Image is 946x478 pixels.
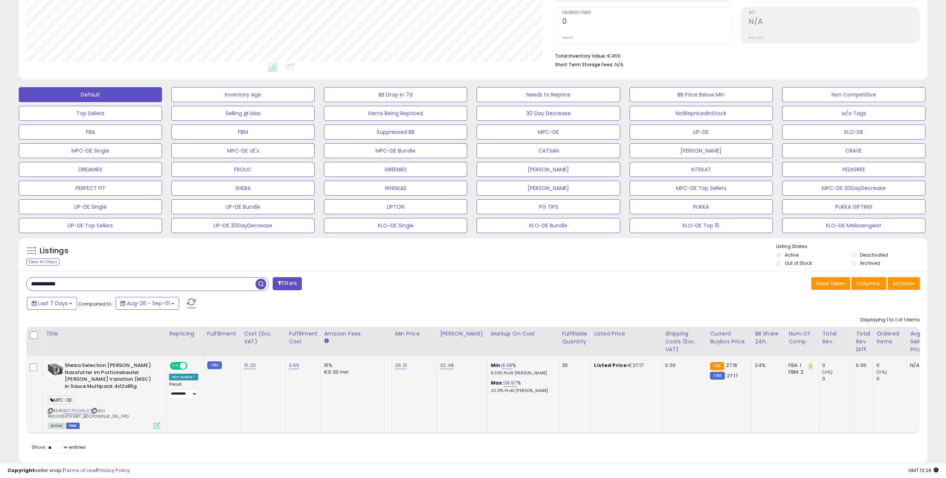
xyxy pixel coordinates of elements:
button: Default [19,87,162,102]
button: MPC-DE [477,125,620,140]
button: [PERSON_NAME] [477,162,620,177]
div: ASIN: [48,362,160,428]
span: | SKU: PR0005476987_B0CP2GXNJK_0N_FPD [48,408,129,419]
button: MPC-DE 30DayDecrease [782,181,925,196]
a: 15.20 [244,362,256,369]
button: MPC-DE VE's [171,143,315,158]
span: Aug-26 - Sep-01 [127,300,170,307]
button: CRAVE [782,143,925,158]
button: Suppressed BB [324,125,467,140]
p: 5.00% Profit [PERSON_NAME] [491,371,553,376]
button: DREAMIES [19,162,162,177]
li: €456 [555,51,914,60]
button: LIP-DE [630,125,773,140]
div: Shipping Costs (Exc. VAT) [665,330,704,353]
button: KLO-DE Melissengeist [782,218,925,233]
p: 20.01% Profit [PERSON_NAME] [491,388,553,393]
button: SHEBA [171,181,315,196]
b: Listed Price: [594,362,628,369]
button: FBA [19,125,162,140]
a: Privacy Policy [97,467,130,474]
button: KLO-DE Single [324,218,467,233]
button: FROLIC [171,162,315,177]
button: Save View [811,277,850,290]
button: MPC-DE Bundle [324,143,467,158]
button: Columns [851,277,887,290]
div: % [491,362,553,376]
div: Clear All Filters [26,258,59,266]
button: Aug-26 - Sep-01 [116,297,179,310]
b: Sheba Selection [PERSON_NAME] Nassfutter im Portionsbeutel [PERSON_NAME] Variation (MSC) in Sauce... [65,362,156,392]
div: N/A [910,362,935,369]
div: BB Share 24h. [755,330,782,346]
button: PEDIGREE [782,162,925,177]
button: MPC-DE Single [19,143,162,158]
span: ON [171,363,180,369]
button: w/o Tags [782,106,925,121]
img: 51LuFIU+FWL._SL40_.jpg [48,362,63,377]
button: 30 Day Decrease [477,106,620,121]
p: Listing States: [776,243,927,250]
button: Items Being Repriced [324,106,467,121]
button: LIP-DE Top Sellers [19,218,162,233]
button: WHISKAS [324,181,467,196]
small: Prev: N/A [749,36,763,40]
b: Total Inventory Value: [555,53,606,59]
button: BB Price Below Min [630,87,773,102]
button: KLO-DE Top 15 [630,218,773,233]
div: 0.00 [856,362,867,369]
button: Top Sellers [19,106,162,121]
span: 27.16 [726,362,738,369]
div: Preset: [169,382,198,399]
span: Columns [856,280,880,287]
span: All listings currently available for purchase on Amazon [48,423,65,429]
div: 0.00 [665,362,701,369]
div: FBA: 1 [789,362,813,369]
button: Filters [273,277,302,290]
div: FBM: 2 [789,369,813,376]
button: MPC-DE Top Sellers [630,181,773,196]
div: 0 [876,376,907,382]
button: [PERSON_NAME] [630,143,773,158]
div: Cost (Exc. VAT) [244,330,282,346]
small: (0%) [822,369,833,375]
a: B0CP2GXNJK [63,408,89,414]
a: 3.96 [289,362,299,369]
h2: 0 [562,17,733,27]
div: Listed Price [594,330,659,338]
div: Ordered Items [876,330,904,346]
strong: Copyright [7,467,35,474]
div: Avg Selling Price [910,330,937,353]
button: Non Competitive [782,87,925,102]
div: €0.30 min [324,369,386,376]
div: Repricing [169,330,201,338]
small: (0%) [876,369,887,375]
div: 0 [876,362,907,369]
a: Terms of Use [64,467,96,474]
button: BB Drop in 7d [324,87,467,102]
div: 15% [324,362,386,369]
b: Max: [491,379,504,386]
span: 2025-09-9 13:29 GMT [908,467,939,474]
small: FBA [710,362,724,370]
button: Selling @ Max [171,106,315,121]
div: Displaying 1 to 1 of 1 items [860,316,920,324]
button: NotRepricedInStock [630,106,773,121]
button: KLO-DE [782,125,925,140]
span: Compared to: [78,300,113,307]
div: Fulfillment Cost [289,330,318,346]
span: Ordered Items [562,11,733,15]
div: Amazon Fees [324,330,389,338]
h2: N/A [749,17,919,27]
b: Short Term Storage Fees: [555,61,613,68]
span: 27.17 [727,372,738,379]
button: PERFECT FIT [19,181,162,196]
button: CATSAN [477,143,620,158]
button: Inventory Age [171,87,315,102]
small: FBM [710,372,725,380]
div: €27.17 [594,362,656,369]
small: Amazon Fees. [324,338,328,344]
label: Deactivated [860,252,888,258]
button: [PERSON_NAME] [477,181,620,196]
span: MPC-DE [48,396,74,404]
